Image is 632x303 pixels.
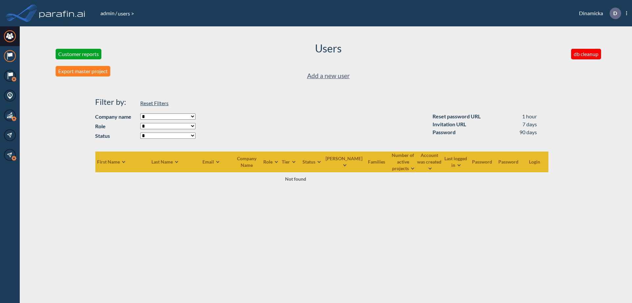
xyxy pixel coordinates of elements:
[191,151,232,172] th: Email
[613,10,617,16] p: D
[571,49,601,59] button: db cleanup
[100,9,117,17] li: /
[100,10,115,16] a: admin
[263,151,279,172] th: Role
[232,151,263,172] th: Company Name
[522,151,548,172] th: Login
[56,49,101,59] button: Customer reports
[151,151,191,172] th: Last Name
[299,151,325,172] th: Status
[140,100,169,106] span: Reset Filters
[95,132,137,140] strong: Status
[496,151,522,172] th: Password
[95,97,137,107] h4: Filter by:
[315,42,342,55] h2: Users
[38,7,87,20] img: logo
[279,151,299,172] th: Tier
[519,128,537,136] div: 90 days
[117,10,135,16] span: users >
[433,128,456,136] div: Password
[307,71,350,81] a: Add a new user
[390,151,417,172] th: Number of active projects
[95,122,137,130] strong: Role
[95,113,137,121] strong: Company name
[569,8,627,19] div: Dinamicka
[364,151,390,172] th: Families
[95,151,151,172] th: First Name
[443,151,469,172] th: Last logged in
[95,172,496,185] td: Not found
[56,66,110,76] button: Export master project
[325,151,364,172] th: [PERSON_NAME]
[433,112,481,120] div: Reset password URL
[469,151,496,172] th: Password
[417,151,443,172] th: Account was created
[522,120,537,128] div: 7 days
[433,120,466,128] div: Invitation URL
[522,112,537,120] div: 1 hour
